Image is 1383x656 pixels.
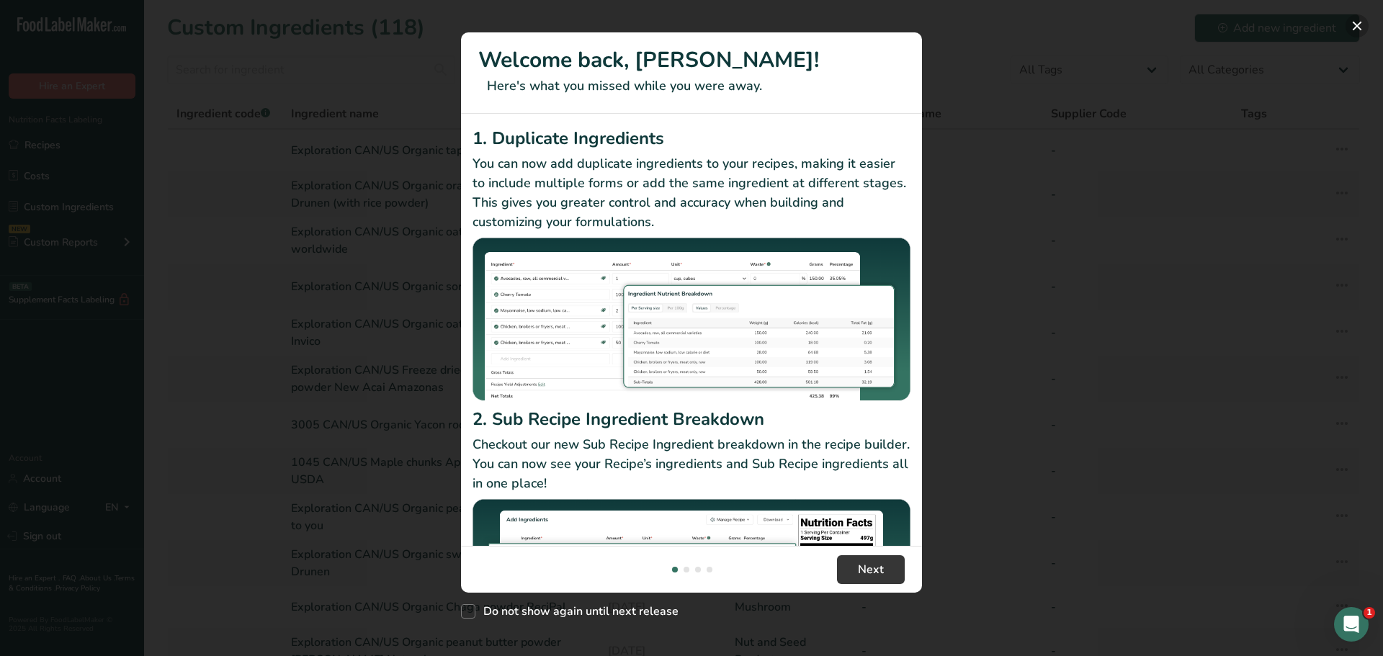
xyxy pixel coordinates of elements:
[473,125,910,151] h2: 1. Duplicate Ingredients
[478,76,905,96] p: Here's what you missed while you were away.
[1334,607,1369,642] iframe: Intercom live chat
[478,44,905,76] h1: Welcome back, [PERSON_NAME]!
[473,435,910,493] p: Checkout our new Sub Recipe Ingredient breakdown in the recipe builder. You can now see your Reci...
[475,604,679,619] span: Do not show again until next release
[858,561,884,578] span: Next
[837,555,905,584] button: Next
[473,238,910,401] img: Duplicate Ingredients
[473,406,910,432] h2: 2. Sub Recipe Ingredient Breakdown
[1364,607,1375,619] span: 1
[473,154,910,232] p: You can now add duplicate ingredients to your recipes, making it easier to include multiple forms...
